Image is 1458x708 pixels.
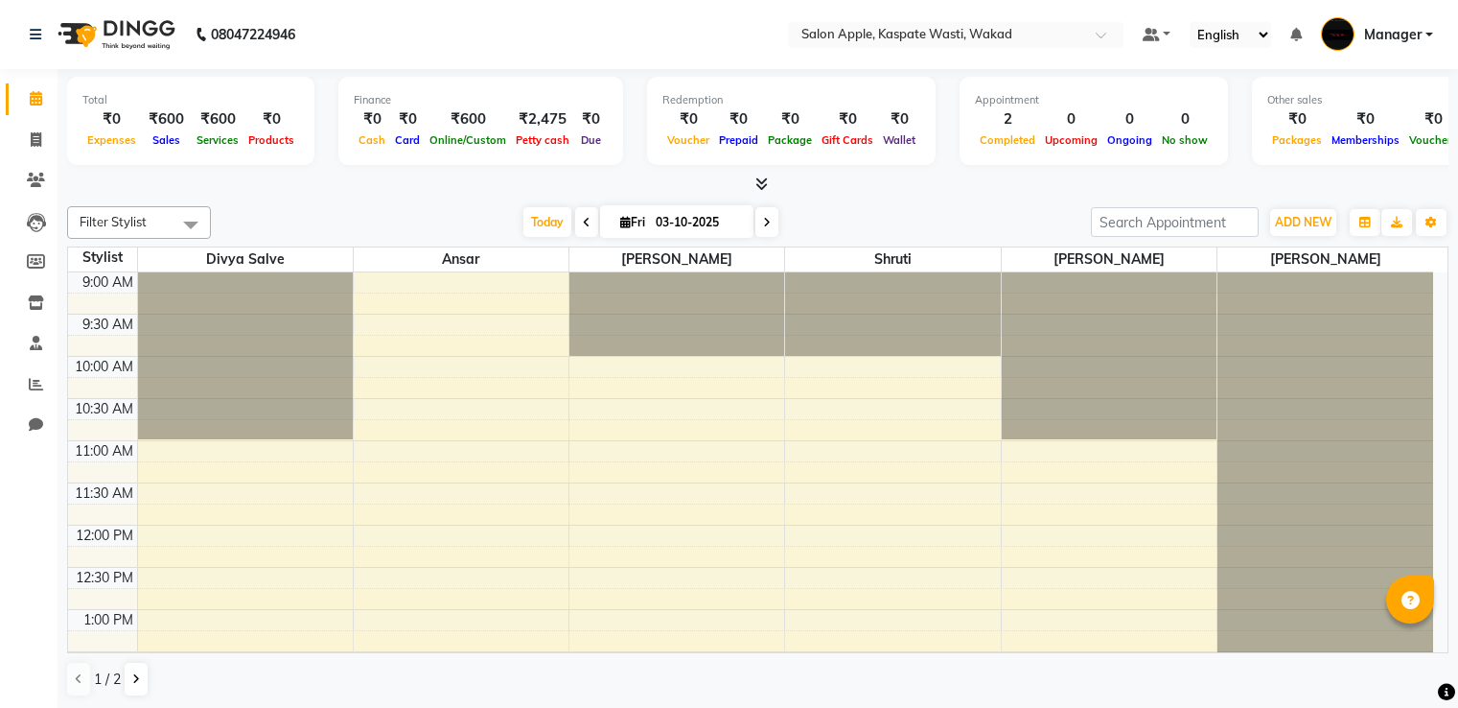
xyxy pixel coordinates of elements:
div: ₹0 [878,108,920,130]
div: 2 [975,108,1040,130]
div: 12:30 PM [72,568,137,588]
button: ADD NEW [1270,209,1336,236]
span: Memberships [1327,133,1404,147]
div: 10:00 AM [71,357,137,377]
span: Due [576,133,606,147]
span: Today [523,207,571,237]
div: ₹600 [141,108,192,130]
div: 0 [1157,108,1213,130]
span: [PERSON_NAME] [569,248,784,271]
img: Manager [1321,17,1354,51]
div: 9:00 AM [79,272,137,293]
div: 10:30 AM [71,399,137,419]
div: ₹0 [390,108,425,130]
span: Upcoming [1040,133,1102,147]
div: Redemption [662,92,920,108]
div: ₹600 [425,108,511,130]
span: Gift Cards [817,133,878,147]
div: ₹0 [1267,108,1327,130]
input: Search Appointment [1091,207,1259,237]
span: Petty cash [511,133,574,147]
div: Total [82,92,299,108]
span: [PERSON_NAME] [1002,248,1216,271]
span: No show [1157,133,1213,147]
span: Online/Custom [425,133,511,147]
span: Filter Stylist [80,214,147,229]
span: Divya salve [138,248,353,271]
div: ₹0 [714,108,763,130]
div: 1:00 PM [80,610,137,630]
div: ₹0 [763,108,817,130]
div: Appointment [975,92,1213,108]
img: logo [49,8,180,61]
span: Card [390,133,425,147]
b: 08047224946 [211,8,295,61]
div: 12:00 PM [72,526,137,546]
span: Completed [975,133,1040,147]
span: Ansar [354,248,568,271]
span: ADD NEW [1275,215,1331,229]
div: Stylist [68,248,137,268]
span: Manager [1364,25,1422,45]
iframe: chat widget [1377,631,1439,689]
div: Finance [354,92,608,108]
div: 0 [1040,108,1102,130]
div: ₹600 [192,108,243,130]
span: Prepaid [714,133,763,147]
span: Package [763,133,817,147]
div: ₹0 [817,108,878,130]
span: Cash [354,133,390,147]
span: Expenses [82,133,141,147]
div: 11:30 AM [71,484,137,504]
span: Ongoing [1102,133,1157,147]
span: Sales [148,133,185,147]
div: ₹2,475 [511,108,574,130]
div: 0 [1102,108,1157,130]
span: Voucher [662,133,714,147]
span: Fri [615,215,650,229]
span: 1 / 2 [94,670,121,690]
span: Shruti [785,248,1000,271]
span: Wallet [878,133,920,147]
div: ₹0 [82,108,141,130]
div: ₹0 [574,108,608,130]
div: 1:30 PM [80,652,137,673]
div: ₹0 [1327,108,1404,130]
input: 2025-10-03 [650,208,746,237]
div: ₹0 [354,108,390,130]
span: Services [192,133,243,147]
div: 11:00 AM [71,441,137,461]
div: ₹0 [243,108,299,130]
span: [PERSON_NAME] [1217,248,1433,271]
span: Packages [1267,133,1327,147]
div: ₹0 [662,108,714,130]
div: 9:30 AM [79,315,137,335]
span: Products [243,133,299,147]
